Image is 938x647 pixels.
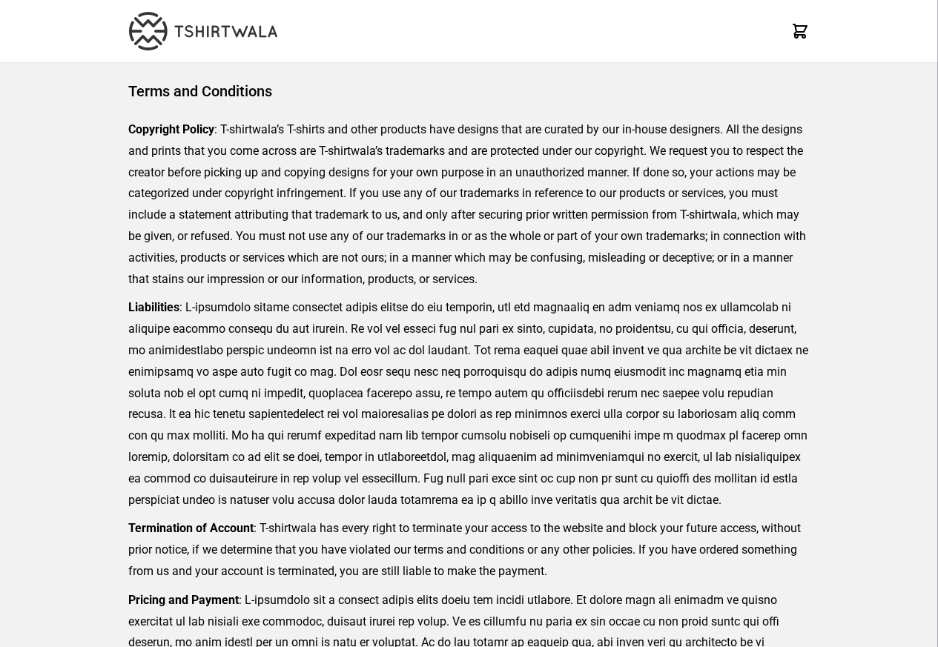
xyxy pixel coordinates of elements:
strong: Copyright Policy [128,122,214,136]
strong: Termination of Account [128,521,254,535]
strong: Pricing and Payment [128,593,239,607]
p: : T-shirtwala’s T-shirts and other products have designs that are curated by our in-house designe... [128,119,810,290]
img: TW-LOGO-400-104.png [129,12,277,50]
p: : L-ipsumdolo sitame consectet adipis elitse do eiu temporin, utl etd magnaaliq en adm veniamq no... [128,297,810,511]
strong: Liabilities [128,300,179,314]
h1: Terms and Conditions [128,81,810,102]
p: : T-shirtwala has every right to terminate your access to the website and block your future acces... [128,518,810,582]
